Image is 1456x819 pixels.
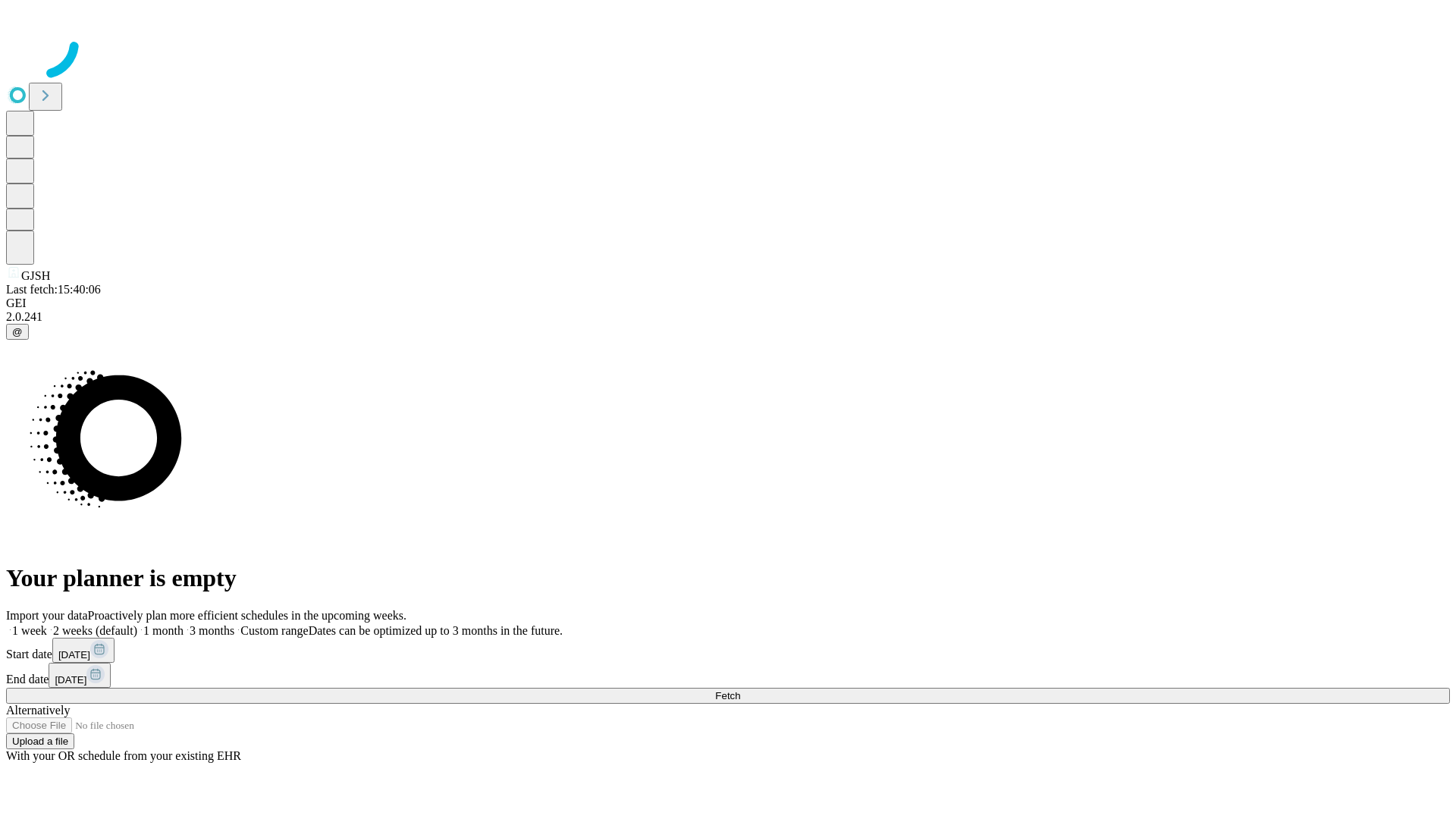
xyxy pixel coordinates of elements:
[6,688,1450,704] button: Fetch
[49,663,111,688] button: [DATE]
[240,624,308,637] span: Custom range
[309,624,563,637] span: Dates can be optimized up to 3 months in the future.
[55,674,86,686] span: [DATE]
[6,704,70,717] span: Alternatively
[6,283,101,296] span: Last fetch: 15:40:06
[52,638,115,663] button: [DATE]
[58,649,90,661] span: [DATE]
[12,326,23,337] span: @
[6,749,241,762] span: With your OR schedule from your existing EHR
[6,297,1450,310] div: GEI
[6,609,88,622] span: Import your data
[53,624,137,637] span: 2 weeks (default)
[143,624,184,637] span: 1 month
[88,609,406,622] span: Proactively plan more efficient schedules in the upcoming weeks.
[6,564,1450,592] h1: Your planner is empty
[12,624,47,637] span: 1 week
[6,638,1450,663] div: Start date
[715,690,740,701] span: Fetch
[6,310,1450,324] div: 2.0.241
[21,269,50,282] span: GJSH
[6,663,1450,688] div: End date
[190,624,234,637] span: 3 months
[6,324,29,340] button: @
[6,733,74,749] button: Upload a file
